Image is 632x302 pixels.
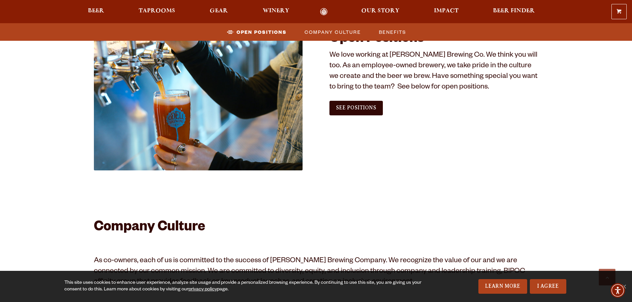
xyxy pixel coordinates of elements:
[301,27,364,37] a: Company Culture
[305,27,361,37] span: Company Culture
[610,283,625,298] div: Accessibility Menu
[94,31,303,170] img: Jobs_1
[312,8,336,16] a: Odell Home
[223,27,290,37] a: Open Positions
[329,101,383,115] a: See Positions
[357,8,404,16] a: Our Story
[336,105,376,111] span: See Positions
[375,27,409,37] a: Benefits
[379,27,406,37] span: Benefits
[599,269,615,285] a: Scroll to top
[361,8,399,14] span: Our Story
[489,8,539,16] a: Beer Finder
[205,8,232,16] a: Gear
[64,280,424,293] div: This site uses cookies to enhance user experience, analyze site usage and provide a personalized ...
[84,8,108,16] a: Beer
[530,279,566,294] a: I Agree
[493,8,535,14] span: Beer Finder
[94,257,525,286] span: As co-owners, each of us is committed to the success of [PERSON_NAME] Brewing Company. We recogni...
[263,8,289,14] span: Winery
[94,220,538,236] h2: Company Culture
[88,8,104,14] span: Beer
[134,8,179,16] a: Taprooms
[329,51,538,93] p: We love working at [PERSON_NAME] Brewing Co. We think you will too. As an employee-owned brewery,...
[478,279,527,294] a: Learn More
[139,8,175,14] span: Taprooms
[258,8,294,16] a: Winery
[434,8,458,14] span: Impact
[237,27,287,37] span: Open Positions
[210,8,228,14] span: Gear
[188,287,217,292] a: privacy policy
[430,8,463,16] a: Impact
